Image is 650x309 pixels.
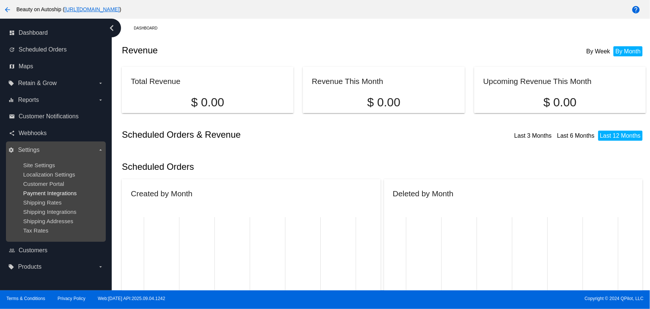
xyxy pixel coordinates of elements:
[19,113,79,120] span: Customer Notifications
[58,296,86,301] a: Privacy Policy
[98,97,104,103] i: arrow_drop_down
[332,296,644,301] span: Copyright © 2024 QPilot, LLC
[9,110,104,122] a: email Customer Notifications
[23,162,55,168] a: Site Settings
[122,45,384,56] h2: Revenue
[98,147,104,153] i: arrow_drop_down
[134,22,164,34] a: Dashboard
[483,77,592,85] h2: Upcoming Revenue This Month
[18,80,57,87] span: Retain & Grow
[64,6,120,12] a: [URL][DOMAIN_NAME]
[514,132,552,139] a: Last 3 Months
[8,264,14,270] i: local_offer
[8,97,14,103] i: equalizer
[122,129,384,140] h2: Scheduled Orders & Revenue
[557,132,595,139] a: Last 6 Months
[98,80,104,86] i: arrow_drop_down
[613,46,643,56] li: By Month
[18,97,39,103] span: Reports
[9,44,104,56] a: update Scheduled Orders
[19,63,33,70] span: Maps
[312,96,456,109] p: $ 0.00
[23,218,73,224] a: Shipping Addresses
[9,244,104,256] a: people_outline Customers
[584,46,612,56] li: By Week
[9,60,104,72] a: map Maps
[9,127,104,139] a: share Webhooks
[3,5,12,14] mat-icon: arrow_back
[98,296,165,301] a: Web:[DATE] API:2025.09.04.1242
[19,46,67,53] span: Scheduled Orders
[8,147,14,153] i: settings
[9,63,15,69] i: map
[9,47,15,53] i: update
[9,130,15,136] i: share
[19,247,47,254] span: Customers
[98,264,104,270] i: arrow_drop_down
[312,77,383,85] h2: Revenue This Month
[9,27,104,39] a: dashboard Dashboard
[131,96,284,109] p: $ 0.00
[600,132,641,139] a: Last 12 Months
[23,171,75,178] a: Localization Settings
[23,181,64,187] a: Customer Portal
[9,113,15,119] i: email
[483,96,637,109] p: $ 0.00
[19,29,48,36] span: Dashboard
[9,247,15,253] i: people_outline
[131,77,180,85] h2: Total Revenue
[23,209,76,215] a: Shipping Integrations
[19,130,47,137] span: Webhooks
[16,6,121,12] span: Beauty on Autoship ( )
[122,162,384,172] h2: Scheduled Orders
[23,227,48,234] a: Tax Rates
[18,147,39,153] span: Settings
[131,189,192,198] h2: Created by Month
[6,296,45,301] a: Terms & Conditions
[393,189,454,198] h2: Deleted by Month
[23,190,77,196] a: Payment Integrations
[9,30,15,36] i: dashboard
[632,5,641,14] mat-icon: help
[106,22,118,34] i: chevron_left
[18,263,41,270] span: Products
[23,199,61,206] a: Shipping Rates
[8,80,14,86] i: local_offer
